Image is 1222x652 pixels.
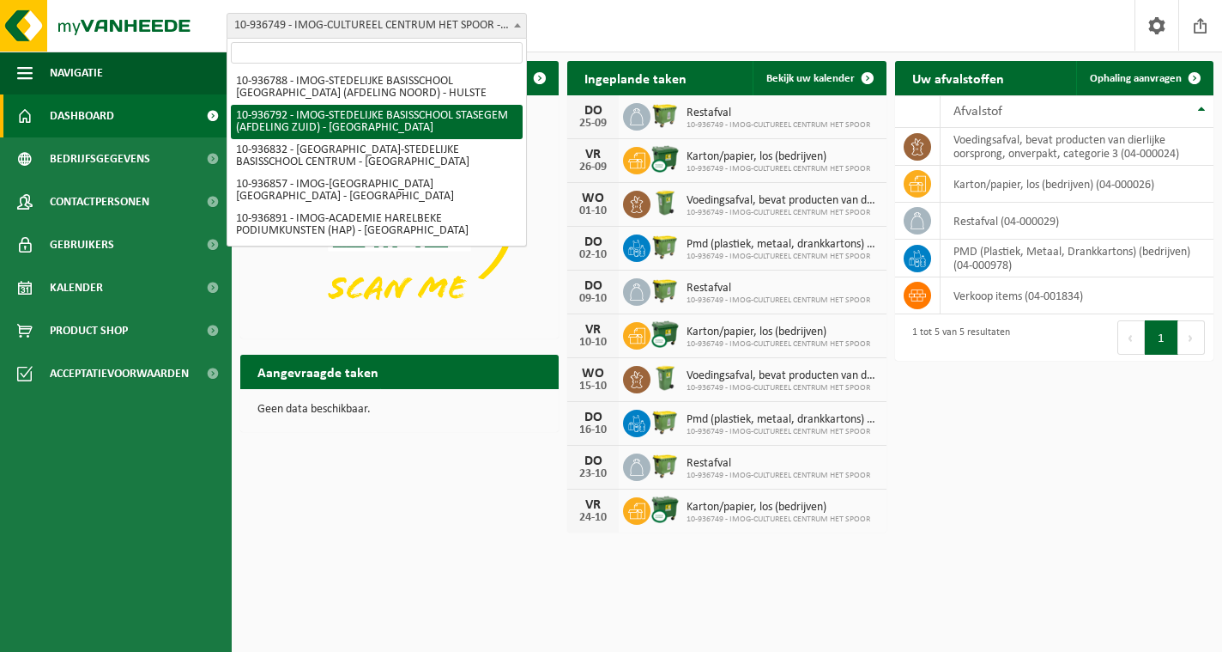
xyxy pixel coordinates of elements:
[941,128,1213,166] td: voedingsafval, bevat producten van dierlijke oorsprong, onverpakt, categorie 3 (04-000024)
[576,249,610,261] div: 02-10
[576,161,610,174] div: 26-09
[650,188,680,217] img: WB-0240-HPE-GN-50
[687,164,870,174] span: 10-936749 - IMOG-CULTUREEL CENTRUM HET SPOOR
[231,174,523,208] li: 10-936857 - IMOG-[GEOGRAPHIC_DATA] [GEOGRAPHIC_DATA] - [GEOGRAPHIC_DATA]
[650,232,680,261] img: WB-1100-HPE-GN-50
[576,192,610,205] div: WO
[687,457,870,471] span: Restafval
[231,208,523,242] li: 10-936891 - IMOG-ACADEMIE HARELBEKE PODIUMKUNSTEN (HAP) - [GEOGRAPHIC_DATA]
[576,367,610,381] div: WO
[50,266,103,309] span: Kalender
[687,296,870,306] span: 10-936749 - IMOG-CULTUREEL CENTRUM HET SPOOR
[766,73,855,84] span: Bekijk uw kalender
[576,279,610,293] div: DO
[687,150,870,164] span: Karton/papier, los (bedrijven)
[687,501,870,515] span: Karton/papier, los (bedrijven)
[576,411,610,424] div: DO
[1076,61,1212,95] a: Ophaling aanvragen
[227,14,526,38] span: 10-936749 - IMOG-CULTUREEL CENTRUM HET SPOOR - HARELBEKE
[50,180,149,223] span: Contactpersonen
[687,515,870,525] span: 10-936749 - IMOG-CULTUREEL CENTRUM HET SPOOR
[904,319,1010,356] div: 1 tot 5 van 5 resultaten
[50,137,150,180] span: Bedrijfsgegevens
[650,363,680,393] img: WB-0240-HPE-GN-50
[227,13,527,39] span: 10-936749 - IMOG-CULTUREEL CENTRUM HET SPOOR - HARELBEKE
[1145,320,1178,355] button: 1
[257,404,541,416] p: Geen data beschikbaar.
[50,352,189,395] span: Acceptatievoorwaarden
[576,454,610,468] div: DO
[687,339,870,350] span: 10-936749 - IMOG-CULTUREEL CENTRUM HET SPOOR
[576,104,610,118] div: DO
[1090,73,1182,84] span: Ophaling aanvragen
[687,326,870,339] span: Karton/papier, los (bedrijven)
[1117,320,1145,355] button: Previous
[650,407,680,436] img: WB-1100-HPE-GN-50
[576,498,610,512] div: VR
[650,451,680,480] img: WB-1100-HPE-GN-50
[231,70,523,105] li: 10-936788 - IMOG-STEDELIJKE BASISSCHOOL [GEOGRAPHIC_DATA] (AFDELING NOORD) - HULSTE
[687,282,870,296] span: Restafval
[941,277,1213,314] td: verkoop items (04-001834)
[895,61,1021,94] h2: Uw afvalstoffen
[50,309,128,352] span: Product Shop
[50,94,114,137] span: Dashboard
[576,293,610,305] div: 09-10
[576,381,610,393] div: 15-10
[687,252,877,262] span: 10-936749 - IMOG-CULTUREEL CENTRUM HET SPOOR
[576,148,610,161] div: VR
[1178,320,1205,355] button: Next
[576,337,610,349] div: 10-10
[753,61,885,95] a: Bekijk uw kalender
[687,107,870,120] span: Restafval
[650,495,680,524] img: WB-1100-CU
[50,52,103,94] span: Navigatie
[576,468,610,480] div: 23-10
[687,194,877,208] span: Voedingsafval, bevat producten van dierlijke oorsprong, onverpakt, categorie 3
[240,355,396,388] h2: Aangevraagde taken
[687,413,877,427] span: Pmd (plastiek, metaal, drankkartons) (bedrijven)
[576,205,610,217] div: 01-10
[576,118,610,130] div: 25-09
[687,383,877,393] span: 10-936749 - IMOG-CULTUREEL CENTRUM HET SPOOR
[567,61,704,94] h2: Ingeplande taken
[687,238,877,252] span: Pmd (plastiek, metaal, drankkartons) (bedrijven)
[687,208,877,218] span: 10-936749 - IMOG-CULTUREEL CENTRUM HET SPOOR
[941,166,1213,203] td: karton/papier, los (bedrijven) (04-000026)
[687,471,870,481] span: 10-936749 - IMOG-CULTUREEL CENTRUM HET SPOOR
[650,144,680,174] img: WB-1100-CU
[231,139,523,174] li: 10-936832 - [GEOGRAPHIC_DATA]-STEDELIJKE BASISSCHOOL CENTRUM - [GEOGRAPHIC_DATA]
[941,203,1213,240] td: restafval (04-000029)
[576,323,610,337] div: VR
[50,223,114,266] span: Gebruikers
[650,101,680,130] img: WB-1100-HPE-GN-50
[941,240,1213,277] td: PMD (Plastiek, Metaal, Drankkartons) (bedrijven) (04-000978)
[687,427,877,437] span: 10-936749 - IMOG-CULTUREEL CENTRUM HET SPOOR
[650,320,680,349] img: WB-1100-CU
[576,424,610,436] div: 16-10
[687,369,877,383] span: Voedingsafval, bevat producten van dierlijke oorsprong, onverpakt, categorie 3
[687,120,870,131] span: 10-936749 - IMOG-CULTUREEL CENTRUM HET SPOOR
[231,105,523,139] li: 10-936792 - IMOG-STEDELIJKE BASISSCHOOL STASEGEM (AFDELING ZUID) - [GEOGRAPHIC_DATA]
[953,105,1002,119] span: Afvalstof
[650,276,680,305] img: WB-1100-HPE-GN-50
[576,235,610,249] div: DO
[576,512,610,524] div: 24-10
